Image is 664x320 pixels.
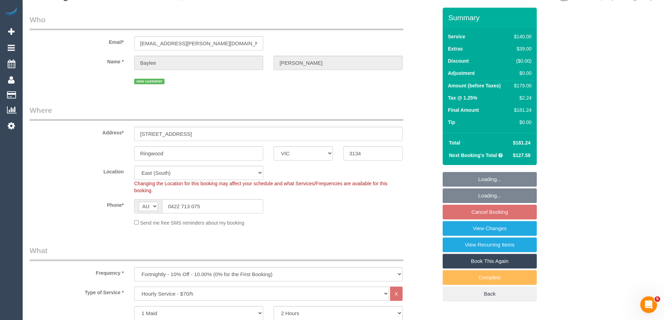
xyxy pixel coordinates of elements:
strong: Total [449,140,460,146]
span: Changing the Location for this booking may affect your schedule and what Services/Frequencies are... [134,181,388,193]
div: $0.00 [511,119,532,126]
label: Tip [448,119,455,126]
label: Discount [448,57,469,64]
label: Frequency * [24,267,129,276]
div: $2.24 [511,94,532,101]
label: Location [24,166,129,175]
legend: Where [30,105,403,121]
a: Book This Again [443,254,537,268]
h3: Summary [448,14,533,22]
legend: Who [30,15,403,30]
div: $140.00 [511,33,532,40]
span: $181.24 [513,140,531,146]
a: View Recurring Items [443,237,537,252]
span: 5 [655,296,660,302]
input: Post Code* [343,146,403,161]
label: Extras [448,45,463,52]
label: Service [448,33,465,40]
span: new customer [134,79,165,84]
a: View Changes [443,221,537,236]
strong: Next Booking's Total [449,153,497,158]
div: $39.00 [511,45,532,52]
input: Email* [134,36,263,50]
label: Final Amount [448,107,479,114]
div: $0.00 [511,70,532,77]
div: $179.00 [511,82,532,89]
legend: What [30,245,403,261]
span: Send me free SMS reminders about my booking [140,220,244,226]
label: Phone* [24,199,129,209]
label: Name * [24,56,129,65]
input: Phone* [162,199,263,213]
label: Amount (before Taxes) [448,82,501,89]
iframe: Intercom live chat [640,296,657,313]
label: Type of Service * [24,287,129,296]
div: ($0.00) [511,57,532,64]
input: Last Name* [274,56,403,70]
label: Tax @ 1.25% [448,94,477,101]
span: $127.58 [513,153,531,158]
a: Back [443,287,537,301]
label: Address* [24,127,129,136]
label: Email* [24,36,129,46]
div: $181.24 [511,107,532,114]
img: Automaid Logo [4,7,18,17]
input: First Name* [134,56,263,70]
label: Adjustment [448,70,475,77]
input: Suburb* [134,146,263,161]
